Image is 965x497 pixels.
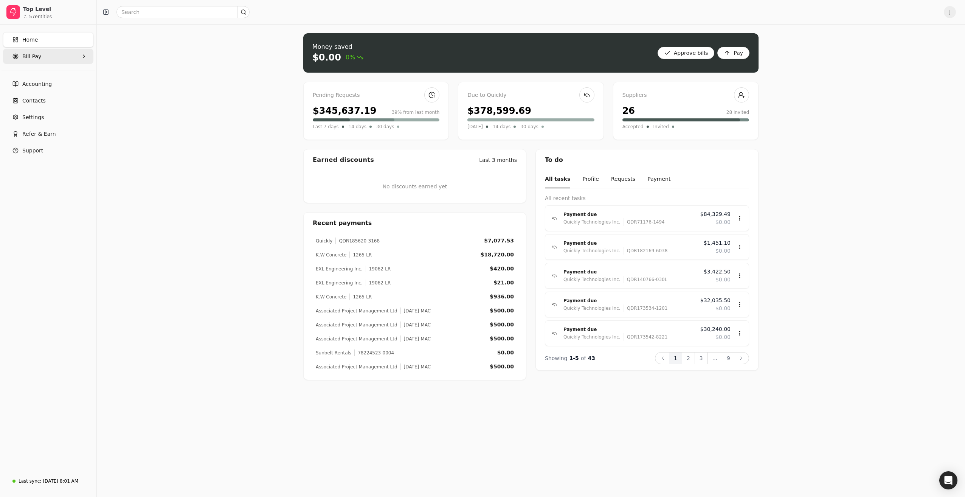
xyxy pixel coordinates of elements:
[479,156,517,164] div: Last 3 months
[563,268,698,276] div: Payment due
[316,308,397,314] div: Associated Project Management Ltd
[545,171,570,188] button: All tasks
[346,53,363,62] span: 0%
[669,352,682,364] button: 1
[493,279,514,287] div: $21.00
[563,239,698,247] div: Payment due
[611,171,635,188] button: Requests
[715,276,731,284] span: $0.00
[563,211,694,218] div: Payment due
[497,349,514,357] div: $0.00
[490,335,514,343] div: $500.00
[563,297,694,304] div: Payment due
[22,80,52,88] span: Accounting
[682,352,695,364] button: 2
[707,352,722,364] button: ...
[545,355,567,361] span: Showing
[400,321,431,328] div: [DATE]-MAC
[316,335,397,342] div: Associated Project Management Ltd
[3,110,93,125] a: Settings
[588,355,595,361] span: 43
[366,280,391,286] div: 19062-LR
[700,325,731,333] span: $30,240.00
[22,53,41,61] span: Bill Pay
[563,304,621,312] div: Quickly Technologies Inc.
[490,265,514,273] div: $420.00
[624,276,667,283] div: QDR140766-030L
[569,355,579,361] span: 1 - 5
[22,130,56,138] span: Refer & Earn
[493,123,510,130] span: 14 days
[29,14,52,19] div: 57 entities
[563,247,621,255] div: Quickly Technologies Inc.
[581,355,586,361] span: of
[624,304,668,312] div: QDR173534-1201
[304,213,526,234] div: Recent payments
[536,149,758,171] div: To do
[700,210,731,218] span: $84,329.49
[715,304,731,312] span: $0.00
[563,333,621,341] div: Quickly Technologies Inc.
[3,126,93,141] button: Refer & Earn
[312,42,363,51] div: Money saved
[23,5,90,13] div: Top Level
[316,321,397,328] div: Associated Project Management Ltd
[715,247,731,255] span: $0.00
[520,123,538,130] span: 30 days
[490,307,514,315] div: $500.00
[3,76,93,92] a: Accounting
[658,47,715,59] button: Approve bills
[624,247,668,255] div: QDR182169-6038
[622,104,635,118] div: 26
[717,47,749,59] button: Pay
[467,104,531,118] div: $378,599.69
[563,276,621,283] div: Quickly Technologies Inc.
[715,333,731,341] span: $0.00
[354,349,394,356] div: 78224523-0004
[480,251,514,259] div: $18,720.00
[366,266,391,272] div: 19062-LR
[653,123,669,130] span: Invited
[939,471,957,489] div: Open Intercom Messenger
[715,218,731,226] span: $0.00
[563,218,621,226] div: Quickly Technologies Inc.
[545,194,749,202] div: All recent tasks
[316,280,363,286] div: EXL Engineering Inc.
[349,294,372,300] div: 1265-LR
[400,335,431,342] div: [DATE]-MAC
[695,352,708,364] button: 3
[116,6,250,18] input: Search
[3,32,93,47] a: Home
[22,36,38,44] span: Home
[622,91,749,99] div: Suppliers
[313,104,377,118] div: $345,637.19
[392,109,440,116] div: 39% from last month
[22,97,46,105] span: Contacts
[490,293,514,301] div: $936.00
[467,123,483,130] span: [DATE]
[3,474,93,488] a: Last sync:[DATE] 8:01 AM
[313,123,339,130] span: Last 7 days
[22,113,44,121] span: Settings
[43,478,78,485] div: [DATE] 8:01 AM
[563,326,694,333] div: Payment due
[944,6,956,18] button: J
[19,478,41,485] div: Last sync:
[3,143,93,158] button: Support
[400,308,431,314] div: [DATE]-MAC
[349,123,366,130] span: 14 days
[376,123,394,130] span: 30 days
[312,51,341,64] div: $0.00
[704,268,731,276] span: $3,422.50
[335,238,380,244] div: QDR185620-3168
[349,252,372,258] div: 1265-LR
[3,49,93,64] button: Bill Pay
[726,109,749,116] div: 28 invited
[400,363,431,370] div: [DATE]-MAC
[582,171,599,188] button: Profile
[484,237,514,245] div: $7,077.53
[22,147,43,155] span: Support
[624,333,668,341] div: QDR173542-8221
